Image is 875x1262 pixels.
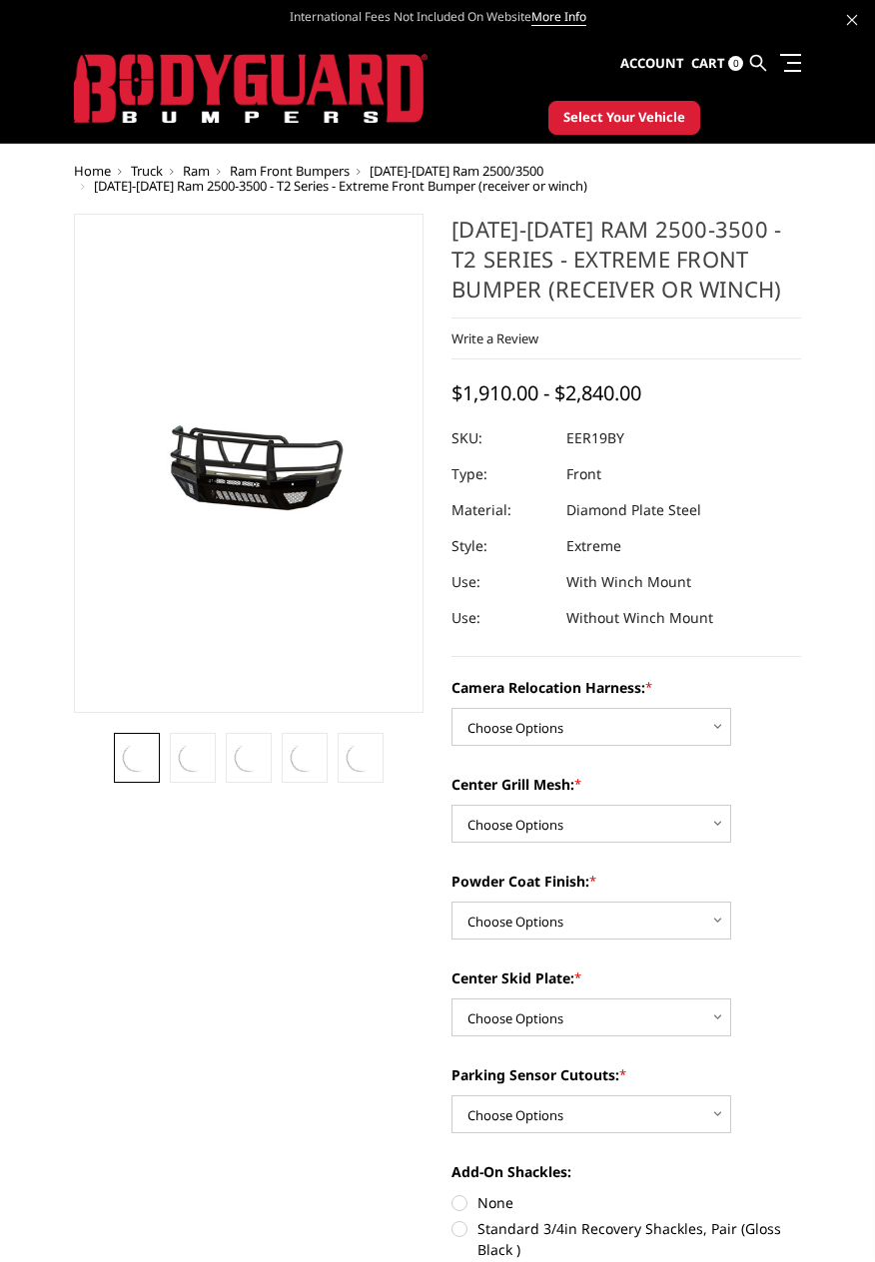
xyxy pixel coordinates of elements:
[566,492,701,528] dd: Diamond Plate Steel
[288,739,322,777] img: 2019-2025 Ram 2500-3500 - T2 Series - Extreme Front Bumper (receiver or winch)
[566,528,621,564] dd: Extreme
[563,108,685,128] span: Select Your Vehicle
[120,739,154,777] img: 2019-2025 Ram 2500-3500 - T2 Series - Extreme Front Bumper (receiver or winch)
[691,37,743,91] a: Cart 0
[728,56,743,71] span: 0
[691,54,725,72] span: Cart
[451,774,801,795] label: Center Grill Mesh:
[451,1192,801,1213] label: None
[566,456,601,492] dd: Front
[451,564,551,600] dt: Use:
[230,162,350,180] a: Ram Front Bumpers
[548,101,700,135] button: Select Your Vehicle
[370,162,543,180] a: [DATE]-[DATE] Ram 2500/3500
[74,54,428,124] img: BODYGUARD BUMPERS
[232,739,266,777] img: 2019-2025 Ram 2500-3500 - T2 Series - Extreme Front Bumper (receiver or winch)
[451,871,801,892] label: Powder Coat Finish:
[74,162,111,180] a: Home
[451,456,551,492] dt: Type:
[566,420,624,456] dd: EER19BY
[176,739,210,777] img: 2019-2025 Ram 2500-3500 - T2 Series - Extreme Front Bumper (receiver or winch)
[451,967,801,988] label: Center Skid Plate:
[344,739,378,777] img: 2019-2025 Ram 2500-3500 - T2 Series - Extreme Front Bumper (receiver or winch)
[451,420,551,456] dt: SKU:
[451,1064,801,1085] label: Parking Sensor Cutouts:
[451,214,801,318] h1: [DATE]-[DATE] Ram 2500-3500 - T2 Series - Extreme Front Bumper (receiver or winch)
[620,37,684,91] a: Account
[451,492,551,528] dt: Material:
[531,8,586,26] a: More Info
[620,54,684,72] span: Account
[451,379,641,406] span: $1,910.00 - $2,840.00
[451,677,801,698] label: Camera Relocation Harness:
[566,564,691,600] dd: With Winch Mount
[183,162,210,180] a: Ram
[566,600,713,636] dd: Without Winch Mount
[74,214,424,713] a: 2019-2025 Ram 2500-3500 - T2 Series - Extreme Front Bumper (receiver or winch)
[451,600,551,636] dt: Use:
[451,1218,801,1260] label: Standard 3/4in Recovery Shackles, Pair (Gloss Black )
[451,1161,801,1182] label: Add-On Shackles:
[80,384,418,542] img: 2019-2025 Ram 2500-3500 - T2 Series - Extreme Front Bumper (receiver or winch)
[451,528,551,564] dt: Style:
[131,162,163,180] a: Truck
[451,329,538,347] a: Write a Review
[94,177,587,195] span: [DATE]-[DATE] Ram 2500-3500 - T2 Series - Extreme Front Bumper (receiver or winch)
